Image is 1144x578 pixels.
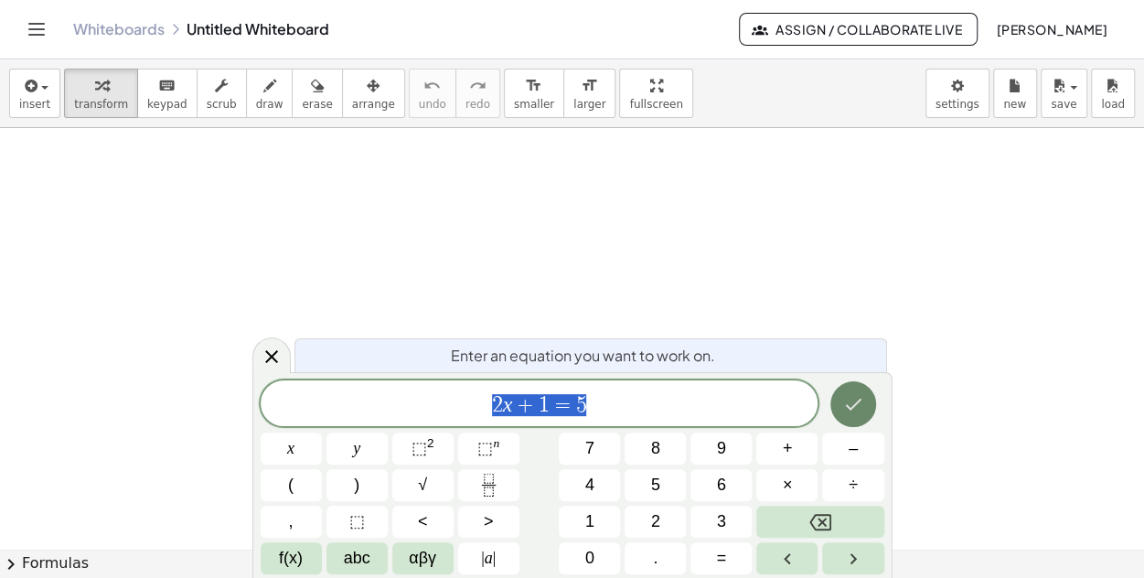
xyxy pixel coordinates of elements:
[936,98,979,111] span: settings
[352,98,395,111] span: arrange
[717,436,726,461] span: 9
[392,506,454,538] button: Less than
[756,506,883,538] button: Backspace
[261,506,322,538] button: ,
[458,469,519,501] button: Fraction
[289,509,294,534] span: ,
[981,13,1122,46] button: [PERSON_NAME]
[822,469,883,501] button: Divide
[993,69,1037,118] button: new
[559,542,620,574] button: 0
[326,506,388,538] button: Placeholder
[74,98,128,111] span: transform
[9,69,60,118] button: insert
[409,546,436,571] span: αβγ
[288,473,294,498] span: (
[147,98,187,111] span: keypad
[349,509,365,534] span: ⬚
[651,509,660,534] span: 2
[484,509,494,534] span: >
[756,469,818,501] button: Times
[419,98,446,111] span: undo
[261,542,322,574] button: Functions
[653,546,658,571] span: .
[625,506,686,538] button: 2
[756,542,818,574] button: Left arrow
[830,381,876,427] button: Done
[690,506,752,538] button: 3
[690,433,752,465] button: 9
[137,69,198,118] button: keyboardkeypad
[1101,98,1125,111] span: load
[477,439,493,457] span: ⬚
[585,436,594,461] span: 7
[354,473,359,498] span: )
[756,433,818,465] button: Plus
[427,436,434,450] sup: 2
[418,473,427,498] span: √
[822,542,883,574] button: Right arrow
[458,506,519,538] button: Greater than
[246,69,294,118] button: draw
[458,542,519,574] button: Absolute value
[822,433,883,465] button: Minus
[19,98,50,111] span: insert
[158,75,176,97] i: keyboard
[512,394,539,416] span: +
[302,98,332,111] span: erase
[458,433,519,465] button: Superscript
[492,394,503,416] span: 2
[754,21,962,37] span: Assign / Collaborate Live
[412,439,427,457] span: ⬚
[625,433,686,465] button: 8
[783,473,793,498] span: ×
[996,21,1107,37] span: [PERSON_NAME]
[392,469,454,501] button: Square root
[455,69,500,118] button: redoredo
[559,469,620,501] button: 4
[849,436,858,461] span: –
[465,98,490,111] span: redo
[690,469,752,501] button: 6
[585,509,594,534] span: 1
[493,549,497,567] span: |
[563,69,615,118] button: format_sizelarger
[585,546,594,571] span: 0
[22,15,51,44] button: Toggle navigation
[625,542,686,574] button: .
[451,345,715,367] span: Enter an equation you want to work on.
[783,436,793,461] span: +
[1051,98,1076,111] span: save
[717,509,726,534] span: 3
[353,436,360,461] span: y
[326,542,388,574] button: Alphabet
[525,75,542,97] i: format_size
[392,433,454,465] button: Squared
[550,394,576,416] span: =
[651,473,660,498] span: 5
[197,69,247,118] button: scrub
[342,69,405,118] button: arrange
[625,469,686,501] button: 5
[423,75,441,97] i: undo
[690,542,752,574] button: Equals
[925,69,989,118] button: settings
[256,98,283,111] span: draw
[739,13,978,46] button: Assign / Collaborate Live
[503,392,513,416] var: x
[409,69,456,118] button: undoundo
[504,69,564,118] button: format_sizesmaller
[651,436,660,461] span: 8
[481,546,496,571] span: a
[539,394,550,416] span: 1
[344,546,370,571] span: abc
[629,98,682,111] span: fullscreen
[717,473,726,498] span: 6
[326,469,388,501] button: )
[717,546,727,571] span: =
[261,433,322,465] button: x
[261,469,322,501] button: (
[575,394,586,416] span: 5
[64,69,138,118] button: transform
[326,433,388,465] button: y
